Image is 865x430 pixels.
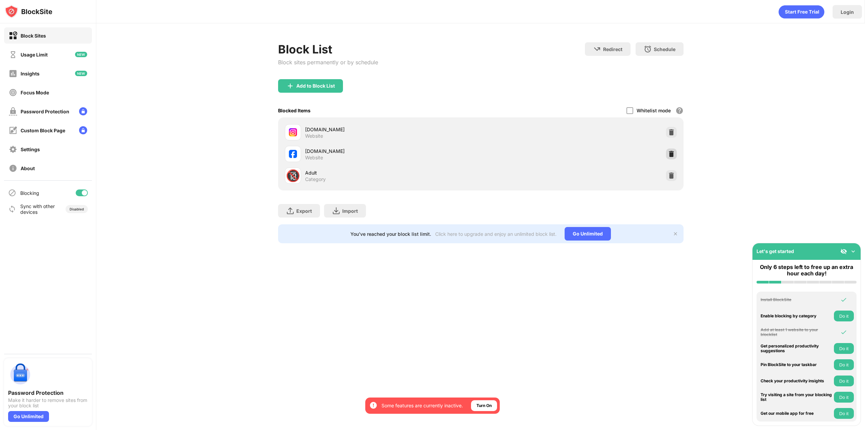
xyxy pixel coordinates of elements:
div: Schedule [654,46,675,52]
div: Some features are currently inactive. [381,402,463,409]
div: Only 6 steps left to free up an extra hour each day! [757,264,857,277]
img: blocking-icon.svg [8,189,16,197]
div: Login [841,9,854,15]
img: logo-blocksite.svg [5,5,52,18]
div: Add at least 1 website to your blocklist [761,327,832,337]
div: [DOMAIN_NAME] [305,126,481,133]
button: Do it [834,343,854,354]
div: animation [778,5,824,19]
img: favicons [289,150,297,158]
img: about-off.svg [9,164,17,173]
div: Turn On [476,402,492,409]
div: Go Unlimited [565,227,611,241]
div: Get personalized productivity suggestions [761,344,832,354]
img: error-circle-white.svg [369,401,377,409]
div: Settings [21,146,40,152]
button: Do it [834,359,854,370]
img: sync-icon.svg [8,205,16,213]
div: Enable blocking by category [761,314,832,318]
div: Pin BlockSite to your taskbar [761,362,832,367]
img: new-icon.svg [75,71,87,76]
img: new-icon.svg [75,52,87,57]
div: Block sites permanently or by schedule [278,59,378,66]
img: insights-off.svg [9,69,17,78]
img: customize-block-page-off.svg [9,126,17,135]
div: You’ve reached your block list limit. [350,231,431,237]
img: x-button.svg [673,231,678,236]
button: Do it [834,311,854,321]
img: push-password-protection.svg [8,362,32,387]
div: Export [296,208,312,214]
div: Adult [305,169,481,176]
button: Do it [834,392,854,403]
div: Password Protection [8,389,88,396]
div: Click here to upgrade and enjoy an unlimited block list. [435,231,557,237]
img: omni-check.svg [840,296,847,303]
img: focus-off.svg [9,88,17,97]
div: Go Unlimited [8,411,49,422]
img: omni-check.svg [840,329,847,336]
div: [DOMAIN_NAME] [305,148,481,155]
img: time-usage-off.svg [9,50,17,59]
div: Blocked Items [278,108,311,113]
div: Custom Block Page [21,128,65,133]
div: Get our mobile app for free [761,411,832,416]
div: Try visiting a site from your blocking list [761,392,832,402]
button: Do it [834,408,854,419]
div: Disabled [70,207,84,211]
div: Redirect [603,46,622,52]
div: Sync with other devices [20,203,55,215]
img: eye-not-visible.svg [840,248,847,255]
div: Password Protection [21,109,69,114]
div: Check your productivity insights [761,379,832,383]
img: omni-setup-toggle.svg [850,248,857,255]
div: Website [305,133,323,139]
div: About [21,165,35,171]
button: Do it [834,376,854,386]
div: Block List [278,42,378,56]
img: favicons [289,128,297,136]
div: Import [342,208,358,214]
div: Make it harder to remove sites from your block list [8,398,88,408]
div: Insights [21,71,40,76]
img: lock-menu.svg [79,107,87,115]
div: Add to Block List [296,83,335,89]
img: block-on.svg [9,31,17,40]
img: lock-menu.svg [79,126,87,134]
div: Website [305,155,323,161]
div: Category [305,176,326,182]
div: Blocking [20,190,39,196]
img: settings-off.svg [9,145,17,154]
div: Install BlockSite [761,297,832,302]
div: Let's get started [757,248,794,254]
div: 🔞 [286,169,300,183]
div: Whitelist mode [637,108,671,113]
img: password-protection-off.svg [9,107,17,116]
div: Usage Limit [21,52,48,58]
div: Focus Mode [21,90,49,95]
div: Block Sites [21,33,46,39]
